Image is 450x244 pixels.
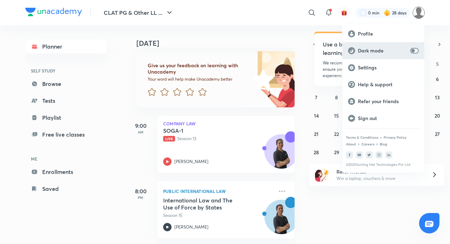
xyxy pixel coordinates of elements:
[346,163,421,167] p: © 2025 Sorting Hat Technologies Pvt Ltd
[358,48,407,54] p: Dark mode
[358,140,360,147] div: •
[358,64,419,71] p: Settings
[342,25,424,42] a: Profile
[346,135,378,139] a: Terms & Conditions
[361,142,374,146] a: Careers
[380,134,382,140] div: •
[384,135,406,139] a: Privacy Policy
[376,140,378,147] div: •
[380,142,387,146] a: Blog
[342,76,424,93] a: Help & support
[358,115,419,121] p: Sign out
[342,59,424,76] a: Settings
[342,93,424,110] a: Refer your friends
[358,31,419,37] p: Profile
[358,98,419,105] p: Refer your friends
[346,142,356,146] a: About
[358,81,419,88] p: Help & support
